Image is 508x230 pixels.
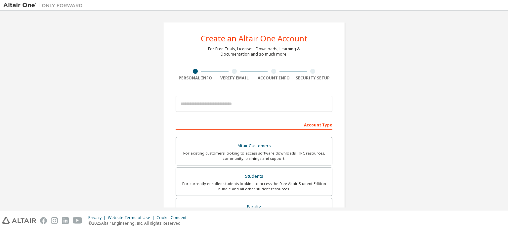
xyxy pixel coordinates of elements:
div: Cookie Consent [156,215,190,220]
div: Account Info [254,75,293,81]
div: For existing customers looking to access software downloads, HPC resources, community, trainings ... [180,151,328,161]
div: Website Terms of Use [108,215,156,220]
div: Students [180,172,328,181]
img: instagram.svg [51,217,58,224]
div: Altair Customers [180,141,328,151]
div: For Free Trials, Licenses, Downloads, Learning & Documentation and so much more. [208,46,300,57]
div: Faculty [180,202,328,211]
img: linkedin.svg [62,217,69,224]
p: © 2025 Altair Engineering, Inc. All Rights Reserved. [88,220,190,226]
div: Verify Email [215,75,254,81]
img: facebook.svg [40,217,47,224]
div: Create an Altair One Account [201,34,308,42]
img: altair_logo.svg [2,217,36,224]
div: Security Setup [293,75,333,81]
div: Personal Info [176,75,215,81]
div: For currently enrolled students looking to access the free Altair Student Edition bundle and all ... [180,181,328,192]
div: Account Type [176,119,332,130]
div: Privacy [88,215,108,220]
img: Altair One [3,2,86,9]
img: youtube.svg [73,217,82,224]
